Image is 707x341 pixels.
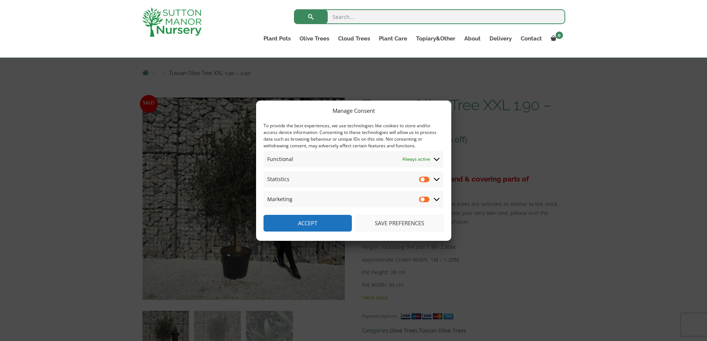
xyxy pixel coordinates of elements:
[460,33,485,44] a: About
[264,122,443,149] div: To provide the best experiences, we use technologies like cookies to store and/or access device i...
[374,33,412,44] a: Plant Care
[264,191,443,207] summary: Marketing
[402,155,430,164] span: Always active
[142,7,202,37] img: logo
[333,106,375,115] div: Manage Consent
[294,9,565,24] input: Search...
[264,151,443,167] summary: Functional Always active
[412,33,460,44] a: Topiary&Other
[334,33,374,44] a: Cloud Trees
[264,171,443,187] summary: Statistics
[264,215,352,232] button: Accept
[356,215,444,232] button: Save preferences
[556,32,563,39] span: 0
[516,33,546,44] a: Contact
[267,175,289,184] span: Statistics
[267,195,292,204] span: Marketing
[295,33,334,44] a: Olive Trees
[259,33,295,44] a: Plant Pots
[546,33,565,44] a: 0
[267,155,293,164] span: Functional
[485,33,516,44] a: Delivery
